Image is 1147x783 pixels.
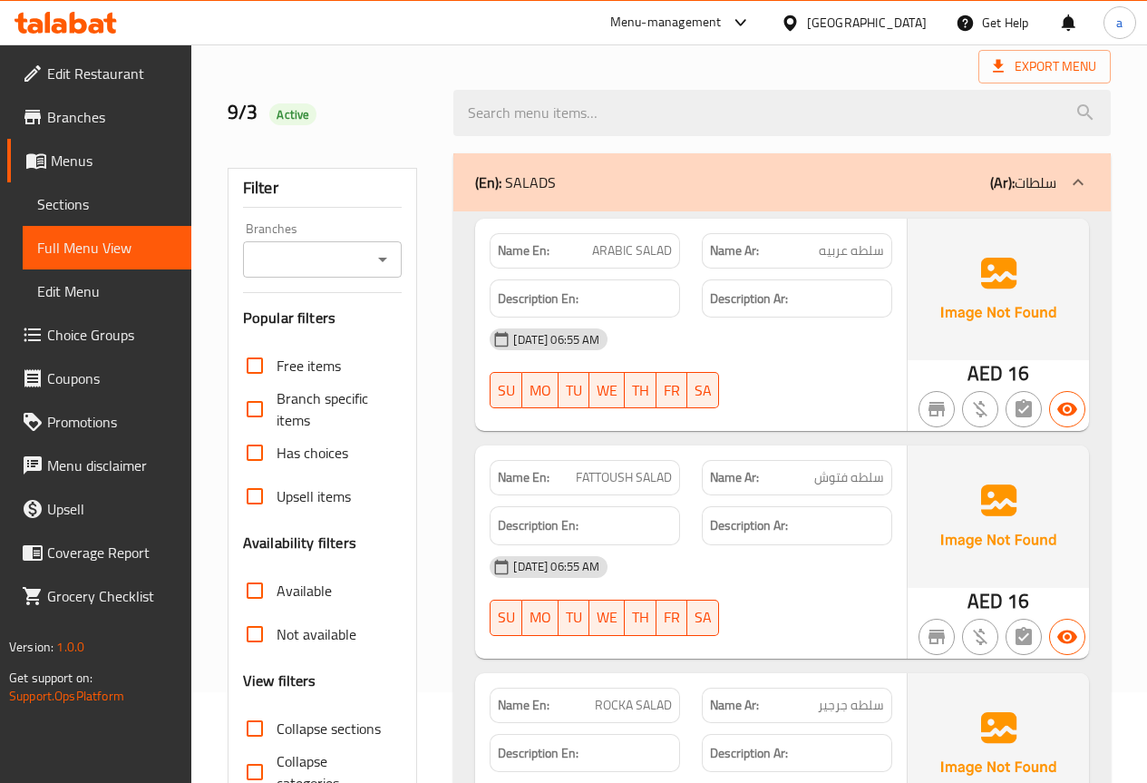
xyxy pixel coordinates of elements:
[7,313,191,357] a: Choice Groups
[919,619,955,655] button: Not branch specific item
[475,169,501,196] b: (En):
[1116,13,1123,33] span: a
[47,411,177,433] span: Promotions
[51,150,177,171] span: Menus
[7,139,191,182] a: Menus
[490,600,522,636] button: SU
[687,372,719,408] button: SA
[589,600,625,636] button: WE
[656,372,687,408] button: FR
[47,542,177,563] span: Coverage Report
[277,387,388,431] span: Branch specific items
[710,696,759,715] strong: Name Ar:
[576,468,672,487] span: FATTOUSH SALAD
[589,372,625,408] button: WE
[625,600,656,636] button: TH
[243,308,403,328] h3: Popular filters
[228,99,433,126] h2: 9/3
[1007,356,1029,391] span: 16
[47,585,177,607] span: Grocery Checklist
[243,169,403,208] div: Filter
[498,288,578,310] strong: Description En:
[23,226,191,269] a: Full Menu View
[632,377,649,404] span: TH
[610,12,722,34] div: Menu-management
[710,468,759,487] strong: Name Ar:
[1006,619,1042,655] button: Not has choices
[506,558,607,575] span: [DATE] 06:55 AM
[277,718,381,739] span: Collapse sections
[269,103,316,125] div: Active
[908,219,1089,360] img: Ae5nvW7+0k+MAAAAAElFTkSuQmCC
[37,280,177,302] span: Edit Menu
[23,269,191,313] a: Edit Menu
[566,604,582,631] span: TU
[522,372,559,408] button: MO
[243,533,356,553] h3: Availability filters
[962,391,998,427] button: Purchased item
[370,247,395,272] button: Open
[47,63,177,84] span: Edit Restaurant
[993,55,1096,78] span: Export Menu
[566,377,582,404] span: TU
[47,455,177,476] span: Menu disclaimer
[819,241,884,260] span: سلطه عربيه
[1007,583,1029,619] span: 16
[453,153,1111,211] div: (En): SALADS(Ar):سلطات
[47,498,177,520] span: Upsell
[664,377,680,404] span: FR
[632,604,649,631] span: TH
[277,355,341,377] span: Free items
[967,356,1003,391] span: AED
[277,485,351,507] span: Upsell items
[9,684,124,708] a: Support.OpsPlatform
[710,241,759,260] strong: Name Ar:
[967,583,1003,619] span: AED
[695,377,712,404] span: SA
[990,169,1015,196] b: (Ar):
[475,171,556,193] p: SALADS
[47,367,177,389] span: Coupons
[498,514,578,537] strong: Description En:
[7,574,191,618] a: Grocery Checklist
[656,600,687,636] button: FR
[243,670,316,691] h3: View filters
[625,372,656,408] button: TH
[498,696,549,715] strong: Name En:
[7,357,191,400] a: Coupons
[47,106,177,128] span: Branches
[592,241,672,260] span: ARABIC SALAD
[687,600,719,636] button: SA
[277,442,348,464] span: Has choices
[1049,391,1085,427] button: Available
[962,619,998,655] button: Purchased item
[37,193,177,215] span: Sections
[595,696,672,715] span: ROCKA SALAD
[710,288,788,310] strong: Description Ar:
[710,742,788,765] strong: Description Ar:
[453,90,1111,136] input: search
[814,468,884,487] span: سلطه فتوش
[7,400,191,444] a: Promotions
[530,604,551,631] span: MO
[498,604,515,631] span: SU
[277,623,356,645] span: Not available
[37,237,177,259] span: Full Menu View
[490,372,522,408] button: SU
[7,444,191,487] a: Menu disclaimer
[597,377,617,404] span: WE
[559,372,589,408] button: TU
[1049,619,1085,655] button: Available
[9,635,53,659] span: Version:
[498,742,578,765] strong: Description En:
[978,50,1111,83] span: Export Menu
[7,487,191,531] a: Upsell
[818,696,884,715] span: سلطه جرجير
[269,106,316,123] span: Active
[908,445,1089,587] img: Ae5nvW7+0k+MAAAAAElFTkSuQmCC
[23,182,191,226] a: Sections
[695,604,712,631] span: SA
[522,600,559,636] button: MO
[498,468,549,487] strong: Name En:
[7,95,191,139] a: Branches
